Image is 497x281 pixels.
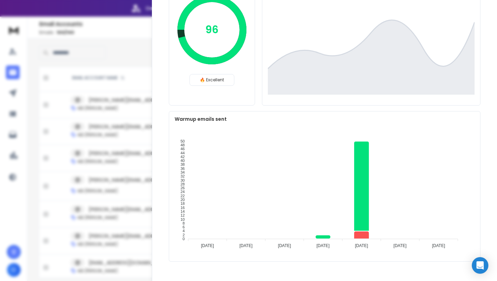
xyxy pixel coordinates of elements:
tspan: 46 [181,147,185,151]
tspan: 20 [181,198,185,202]
tspan: 18 [181,201,185,206]
div: Open Intercom Messenger [472,257,488,274]
tspan: 50 [181,139,185,143]
tspan: 2 [183,233,185,237]
tspan: 48 [181,143,185,147]
tspan: 12 [181,213,185,217]
tspan: [DATE] [201,243,214,248]
tspan: 38 [181,162,185,166]
tspan: 10 [181,217,185,221]
tspan: 42 [181,155,185,159]
tspan: 16 [181,206,185,210]
tspan: 8 [183,221,185,225]
tspan: 26 [181,186,185,190]
tspan: 34 [181,170,185,174]
tspan: [DATE] [316,243,330,248]
tspan: [DATE] [432,243,445,248]
tspan: 0 [183,237,185,241]
tspan: 32 [181,174,185,178]
tspan: 28 [181,182,185,186]
tspan: 22 [181,194,185,198]
tspan: [DATE] [393,243,407,248]
tspan: 24 [181,190,185,194]
tspan: [DATE] [355,243,368,248]
tspan: 30 [181,178,185,182]
tspan: [DATE] [240,243,253,248]
tspan: 4 [183,229,185,233]
tspan: [DATE] [278,243,291,248]
div: 🔥 Excellent [189,74,234,86]
tspan: 40 [181,158,185,163]
p: Warmup emails sent [175,116,475,123]
tspan: 44 [181,151,185,155]
p: 96 [205,24,218,36]
tspan: 36 [181,166,185,171]
tspan: 6 [183,225,185,229]
tspan: 14 [181,209,185,214]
